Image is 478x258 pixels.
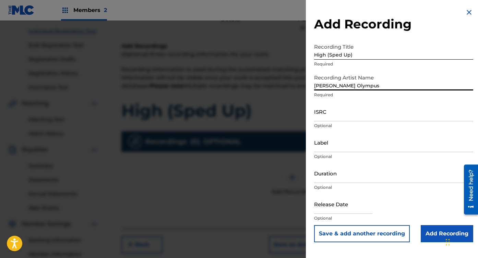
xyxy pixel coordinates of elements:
[446,232,450,253] div: Drag
[421,225,473,242] input: Add Recording
[104,7,107,13] span: 2
[314,123,473,129] p: Optional
[61,6,69,14] img: Top Rightsholders
[314,16,473,32] h2: Add Recording
[314,225,410,242] button: Save & add another recording
[73,6,107,14] span: Members
[444,225,478,258] iframe: Chat Widget
[8,5,35,15] img: MLC Logo
[459,162,478,217] iframe: Resource Center
[314,92,473,98] p: Required
[314,153,473,160] p: Optional
[314,215,473,221] p: Optional
[314,61,473,67] p: Required
[314,184,473,191] p: Optional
